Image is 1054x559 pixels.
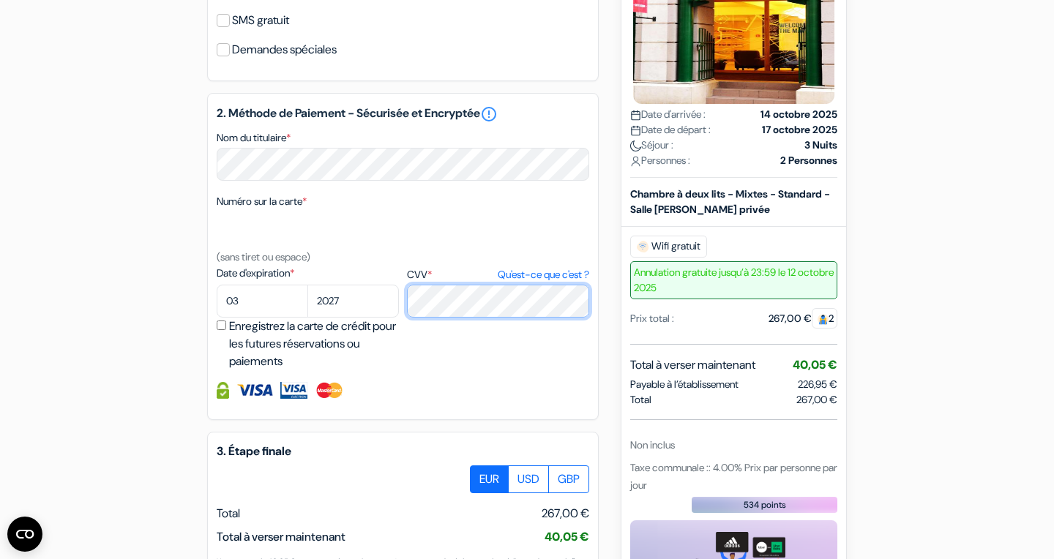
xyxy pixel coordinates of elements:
[315,382,345,399] img: Master Card
[630,356,755,374] span: Total à verser maintenant
[498,267,589,282] a: Qu'est-ce que c'est ?
[812,308,837,329] span: 2
[217,130,291,146] label: Nom du titulaire
[804,138,837,153] strong: 3 Nuits
[630,236,707,258] span: Wifi gratuit
[630,122,711,138] span: Date de départ :
[217,529,345,544] span: Total à verser maintenant
[744,498,786,511] span: 534 points
[217,105,589,123] h5: 2. Méthode de Paiement - Sécurisée et Encryptée
[217,250,310,263] small: (sans tiret ou espace)
[760,107,837,122] strong: 14 octobre 2025
[7,517,42,552] button: Ouvrir le widget CMP
[630,311,674,326] div: Prix total :
[630,153,690,168] span: Personnes :
[232,40,337,60] label: Demandes spéciales
[229,318,403,370] label: Enregistrez la carte de crédit pour les futures réservations ou paiements
[630,138,673,153] span: Séjour :
[232,10,289,31] label: SMS gratuit
[818,314,829,325] img: guest.svg
[630,156,641,167] img: user_icon.svg
[630,110,641,121] img: calendar.svg
[236,382,273,399] img: Visa
[480,105,498,123] a: error_outline
[630,377,739,392] span: Payable à l’établissement
[630,438,837,453] div: Non inclus
[630,107,706,122] span: Date d'arrivée :
[217,194,307,209] label: Numéro sur la carte
[280,382,307,399] img: Visa Electron
[630,140,641,151] img: moon.svg
[471,465,589,493] div: Basic radio toggle button group
[630,392,651,408] span: Total
[548,465,589,493] label: GBP
[470,465,509,493] label: EUR
[217,506,240,521] span: Total
[793,357,837,372] span: 40,05 €
[796,392,837,408] span: 267,00 €
[780,153,837,168] strong: 2 Personnes
[508,465,549,493] label: USD
[407,267,589,282] label: CVV
[217,444,589,458] h5: 3. Étape finale
[637,241,649,252] img: free_wifi.svg
[630,187,830,216] b: Chambre à deux lits - Mixtes - Standard - Salle [PERSON_NAME] privée
[798,378,837,391] span: 226,95 €
[630,461,837,492] span: Taxe communale :: 4.00% Prix par personne par jour
[762,122,837,138] strong: 17 octobre 2025
[630,261,837,299] span: Annulation gratuite jusqu’à 23:59 le 12 octobre 2025
[542,505,589,522] span: 267,00 €
[217,382,229,399] img: Information de carte de crédit entièrement encryptée et sécurisée
[545,529,589,544] span: 40,05 €
[769,311,837,326] div: 267,00 €
[217,266,399,281] label: Date d'expiration
[630,125,641,136] img: calendar.svg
